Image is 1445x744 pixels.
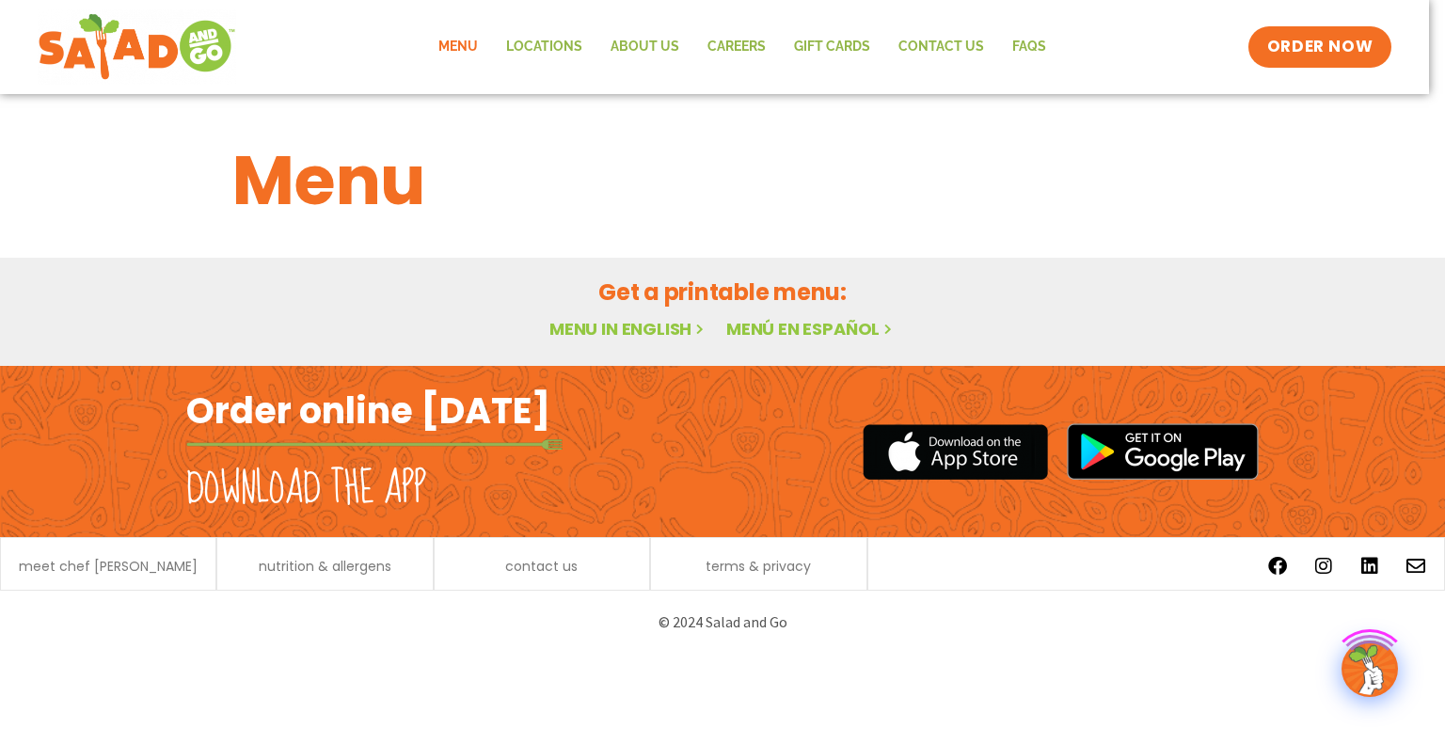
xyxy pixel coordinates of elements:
nav: Menu [424,25,1060,69]
a: Menú en español [726,317,896,340]
p: © 2024 Salad and Go [196,609,1249,635]
h1: Menu [232,130,1213,231]
a: Contact Us [884,25,998,69]
a: contact us [505,560,578,573]
img: appstore [863,421,1048,483]
h2: Get a printable menu: [232,276,1213,309]
a: Menu [424,25,492,69]
a: nutrition & allergens [259,560,391,573]
img: google_play [1067,423,1259,480]
a: GIFT CARDS [780,25,884,69]
a: ORDER NOW [1248,26,1391,68]
span: ORDER NOW [1267,36,1373,58]
a: Menu in English [549,317,707,340]
a: FAQs [998,25,1060,69]
a: meet chef [PERSON_NAME] [19,560,198,573]
img: new-SAG-logo-768×292 [38,9,236,85]
h2: Download the app [186,463,426,515]
a: Careers [693,25,780,69]
img: fork [186,439,563,450]
a: Locations [492,25,596,69]
h2: Order online [DATE] [186,388,550,434]
a: terms & privacy [706,560,811,573]
a: About Us [596,25,693,69]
